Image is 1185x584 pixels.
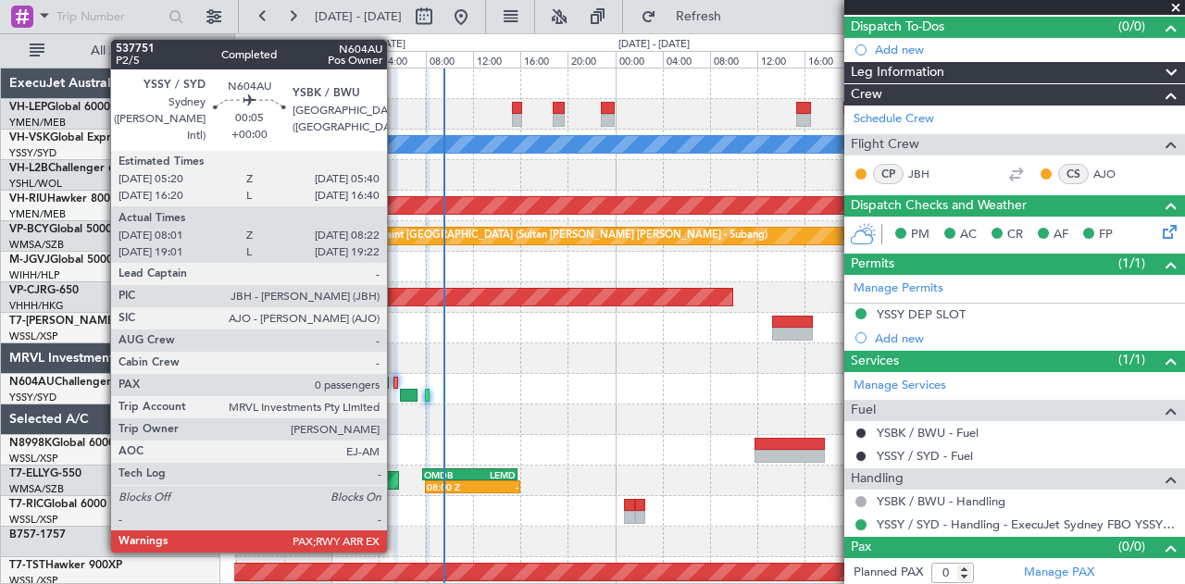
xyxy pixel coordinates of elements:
span: N8998K [9,438,52,449]
div: 12:00 [473,51,520,68]
a: WSSL/XSP [9,513,58,527]
div: 08:00 [710,51,757,68]
span: CR [1007,226,1023,244]
span: Fuel [851,400,876,421]
a: YSHL/WOL [9,177,62,191]
a: YMEN/MEB [9,116,66,130]
span: Dispatch To-Dos [851,17,944,38]
span: AF [1054,226,1068,244]
div: 04:00 [379,51,426,68]
span: Handling [851,468,904,490]
span: T7-TST [9,560,45,571]
span: M-JGVJ [9,255,50,266]
a: YSSY/SYD [9,146,56,160]
a: YSBK / BWU - Handling [877,493,1005,509]
span: All Aircraft [48,44,195,57]
a: YSSY / SYD - Fuel [877,448,973,464]
a: YSSY / SYD - Handling - ExecuJet Sydney FBO YSSY / SYD [877,516,1176,532]
div: 00:00 [616,51,663,68]
div: 08:00 [426,51,473,68]
a: VH-LEPGlobal 6000 [9,102,110,113]
div: CP [873,164,904,184]
a: YSBK / BWU - Fuel [877,425,979,441]
a: WMSA/SZB [9,238,64,252]
span: B757-1 [9,529,46,541]
div: 20:00 [284,51,331,68]
a: T7-ELLYG-550 [9,468,81,479]
button: Refresh [632,2,743,31]
span: Dispatch Checks and Weather [851,195,1027,217]
div: [DATE] - [DATE] [618,37,690,53]
span: VH-VSK [9,132,50,143]
a: Manage Services [854,377,946,395]
span: N604AU [9,377,55,388]
span: T7-RIC [9,499,44,510]
a: YMEN/MEB [9,207,66,221]
span: Permits [851,254,894,275]
div: Add new [875,330,1176,346]
a: WSSL/XSP [9,329,58,343]
input: Trip Number [56,3,163,31]
a: VH-VSKGlobal Express XRS [9,132,152,143]
div: 16:00 [236,51,283,68]
span: AC [960,226,977,244]
label: Planned PAX [854,564,923,582]
div: YSSY DEP SLOT [877,306,966,322]
a: JBH [908,166,950,182]
span: T7-ELLY [9,468,50,479]
span: VH-LEP [9,102,47,113]
div: 08:00 Z [427,481,472,492]
div: [DATE] - [DATE] [334,37,405,53]
a: Manage PAX [1024,564,1094,582]
div: 00:00 [331,51,379,68]
div: 16:00 [520,51,568,68]
span: PM [911,226,929,244]
span: VH-L2B [9,163,48,174]
a: VP-CJRG-650 [9,285,79,296]
span: Crew [851,84,882,106]
span: (0/0) [1118,537,1145,556]
a: WIHH/HLP [9,268,60,282]
span: [DATE] - [DATE] [315,8,402,25]
a: VP-BCYGlobal 5000 [9,224,112,235]
div: OMDB [424,469,469,480]
div: Planned Maint [GEOGRAPHIC_DATA] (Sultan [PERSON_NAME] [PERSON_NAME] - Subang) [336,222,767,250]
div: CS [1058,164,1089,184]
div: LEMD [469,469,515,480]
a: WSSL/XSP [9,452,58,466]
a: AJO [1093,166,1135,182]
span: Flight Crew [851,134,919,155]
a: WMSA/SZB [9,482,64,496]
div: Add new [875,42,1176,57]
a: T7-[PERSON_NAME]Global 7500 [9,316,180,327]
span: (0/0) [1118,17,1145,36]
span: Refresh [660,10,738,23]
span: T7-[PERSON_NAME] [9,316,117,327]
div: [DATE] - [DATE] [238,37,309,53]
a: B757-1757 [9,529,66,541]
a: VH-L2BChallenger 604 [9,163,128,174]
span: Leg Information [851,62,944,83]
div: - [472,481,518,492]
div: 12:00 [757,51,805,68]
span: (1/1) [1118,254,1145,273]
div: 04:00 [663,51,710,68]
span: FP [1099,226,1113,244]
a: M-JGVJGlobal 5000 [9,255,113,266]
span: Pax [851,537,871,558]
a: VH-RIUHawker 800XP [9,193,124,205]
div: 20:00 [568,51,615,68]
span: VP-BCY [9,224,49,235]
a: T7-RICGlobal 6000 [9,499,106,510]
a: N604AUChallenger 604 [9,377,134,388]
div: 16:00 [805,51,852,68]
span: VH-RIU [9,193,47,205]
a: VHHH/HKG [9,299,64,313]
a: YSSY/SYD [9,391,56,404]
span: VP-CJR [9,285,47,296]
a: Schedule Crew [854,110,934,129]
span: (1/1) [1118,350,1145,369]
a: N8998KGlobal 6000 [9,438,115,449]
a: T7-TSTHawker 900XP [9,560,122,571]
button: All Aircraft [20,36,201,66]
